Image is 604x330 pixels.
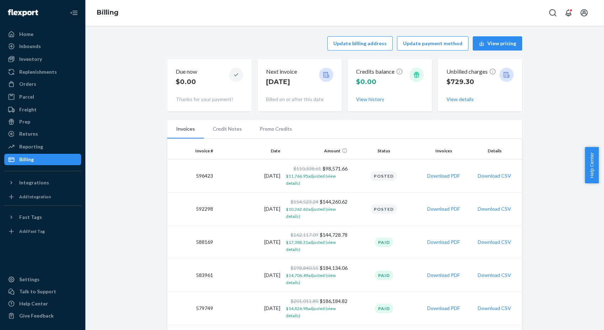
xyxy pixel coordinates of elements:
td: $144,728.78 [283,226,350,259]
button: Download CSV [478,305,511,312]
button: $10,262.62adjusted (view details) [286,205,348,220]
div: Parcel [19,93,34,100]
td: [DATE] [216,292,283,325]
button: Fast Tags [4,211,81,223]
button: Download PDF [427,205,460,213]
span: $10,262.62 adjusted (view details) [286,206,336,219]
span: $110,338.61 [293,166,321,172]
a: Orders [4,78,81,90]
button: Integrations [4,177,81,188]
span: $201,011.80 [291,298,318,304]
span: $0.00 [356,78,376,86]
div: Replenishments [19,68,57,75]
a: Help Center [4,298,81,309]
li: Promo Credits [251,120,301,138]
td: 596423 [167,159,216,193]
li: Credit Notes [204,120,251,138]
div: Help Center [19,300,48,307]
td: [DATE] [216,259,283,292]
td: [DATE] [216,193,283,226]
p: Credits balance [356,68,403,76]
div: Orders [19,80,36,88]
th: Status [350,142,418,159]
td: 579749 [167,292,216,325]
div: Returns [19,130,38,137]
td: $144,260.62 [283,193,350,226]
td: $186,184.82 [283,292,350,325]
p: Unbilled charges [446,68,496,76]
a: Prep [4,116,81,127]
button: Open account menu [577,6,591,20]
a: Billing [97,9,118,16]
button: Update billing address [327,36,393,51]
div: Home [19,31,33,38]
button: Give Feedback [4,310,81,321]
a: Add Integration [4,191,81,203]
a: Settings [4,274,81,285]
li: Invoices [167,120,204,138]
button: $14,826.98adjusted (view details) [286,305,348,319]
div: Prep [19,118,30,125]
div: Integrations [19,179,49,186]
button: Download PDF [427,239,460,246]
div: Paid [375,271,393,280]
div: Add Fast Tag [19,228,45,234]
a: Freight [4,104,81,115]
button: View details [446,96,474,103]
a: Reporting [4,141,81,152]
a: Home [4,28,81,40]
a: Parcel [4,91,81,103]
button: Update payment method [397,36,468,51]
button: $11,766.95adjusted (view details) [286,172,348,187]
div: Add Integration [19,194,51,200]
button: $14,706.49adjusted (view details) [286,272,348,286]
div: Inventory [19,56,42,63]
button: Download CSV [478,205,511,213]
div: Inbounds [19,43,41,50]
p: Billed on or after this date [266,96,334,103]
button: Download CSV [478,272,511,279]
div: Freight [19,106,37,113]
p: Next invoice [266,68,297,76]
div: Paid [375,237,393,247]
td: $98,571.66 [283,159,350,193]
button: Open Search Box [546,6,560,20]
a: Billing [4,154,81,165]
button: View pricing [473,36,522,51]
button: View history [356,96,384,103]
th: Invoice # [167,142,216,159]
p: $0.00 [176,77,197,87]
span: $14,706.49 adjusted (view details) [286,273,336,285]
div: Fast Tags [19,214,42,221]
th: Date [216,142,283,159]
span: $162,117.09 [291,232,318,238]
a: Inbounds [4,41,81,52]
p: $729.30 [446,77,496,87]
th: Invoices [418,142,470,159]
ol: breadcrumbs [91,2,124,23]
th: Details [470,142,522,159]
button: Download PDF [427,272,460,279]
button: Close Navigation [67,6,81,20]
div: Paid [375,304,393,313]
button: Download PDF [427,172,460,179]
button: Download CSV [478,239,511,246]
span: $17,388.31 adjusted (view details) [286,240,336,252]
button: Download CSV [478,172,511,179]
div: Reporting [19,143,43,150]
button: Help Center [585,147,599,183]
a: Talk to Support [4,286,81,297]
div: Settings [19,276,39,283]
p: [DATE] [266,77,297,87]
a: Add Fast Tag [4,226,81,237]
a: Replenishments [4,66,81,78]
div: Give Feedback [19,312,54,319]
p: Due now [176,68,197,76]
span: $14,826.98 adjusted (view details) [286,306,336,318]
span: $11,766.95 adjusted (view details) [286,173,336,186]
button: Download PDF [427,305,460,312]
td: 592298 [167,193,216,226]
td: [DATE] [216,226,283,259]
div: Posted [371,204,397,214]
